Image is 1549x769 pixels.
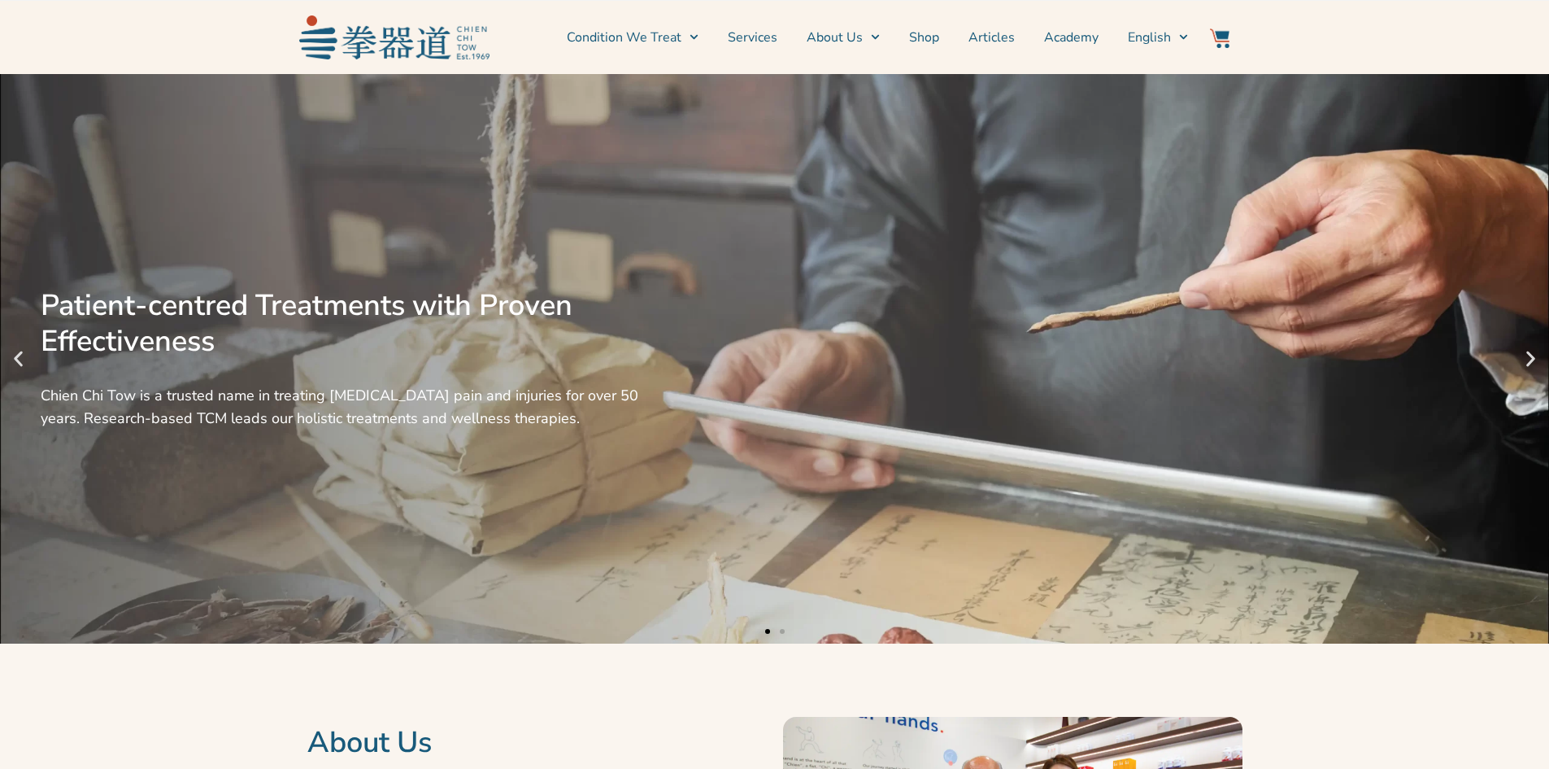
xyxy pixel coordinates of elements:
div: Next slide [1521,349,1541,369]
a: Shop [909,17,939,58]
span: Go to slide 2 [780,629,785,634]
div: Patient-centred Treatments with Proven Effectiveness [41,288,642,360]
a: Services [728,17,777,58]
span: Go to slide 1 [765,629,770,634]
div: Chien Chi Tow is a trusted name in treating [MEDICAL_DATA] pain and injuries for over 50 years. R... [41,384,642,430]
div: Previous slide [8,349,28,369]
h2: About Us [307,725,767,761]
a: About Us [807,17,880,58]
a: Condition We Treat [567,17,698,58]
nav: Menu [498,17,1189,58]
span: English [1128,28,1171,47]
a: Academy [1044,17,1099,58]
img: Website Icon-03 [1210,28,1229,48]
a: Switch to English [1128,17,1188,58]
a: Articles [968,17,1015,58]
